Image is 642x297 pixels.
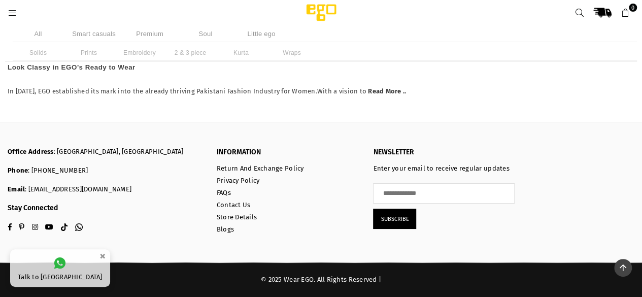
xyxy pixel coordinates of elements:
[629,4,637,12] span: 0
[8,63,136,71] span: Look Classy in EGO’s Ready to Wear
[8,167,28,174] b: Phone
[10,249,110,287] a: Talk to [GEOGRAPHIC_DATA]
[278,3,364,23] img: Ego
[217,213,257,221] a: Store Details
[25,185,131,193] a: : [EMAIL_ADDRESS][DOMAIN_NAME]
[217,164,304,172] a: Return And Exchange Policy
[373,148,515,157] p: NEWSLETTER
[8,185,25,193] b: Email
[13,45,63,61] li: Solids
[8,148,201,156] p: : [GEOGRAPHIC_DATA], [GEOGRAPHIC_DATA]
[8,57,634,96] div: In [DATE], EGO established its mark into the already thriving Pakistani Fashion Industry for Wome...
[236,25,287,42] li: Little ego
[217,148,358,157] p: INFORMATION
[96,248,109,265] button: ×
[8,148,54,155] b: Office Address
[180,25,231,42] li: Soul
[69,25,119,42] li: Smart casuals
[217,189,231,196] a: FAQs
[114,45,165,61] li: Embroidery
[368,87,406,96] a: Read More ..
[8,204,201,213] h3: Stay Connected
[217,177,260,184] a: Privacy Policy
[373,209,416,229] button: Subscribe
[570,4,589,22] a: Search
[373,164,515,173] p: Enter your email to receive regular updates
[8,276,634,284] div: © 2025 Wear EGO. All Rights Reserved |
[217,201,251,209] a: Contact Us
[217,225,234,233] a: Blogs
[266,45,317,61] li: Wraps
[13,25,63,42] li: All
[8,167,201,175] p: : [PHONE_NUMBER]
[3,9,21,16] a: Menu
[124,25,175,42] li: Premium
[216,45,266,61] li: Kurta
[165,45,216,61] li: 2 & 3 piece
[63,45,114,61] li: Prints
[616,4,634,22] a: 0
